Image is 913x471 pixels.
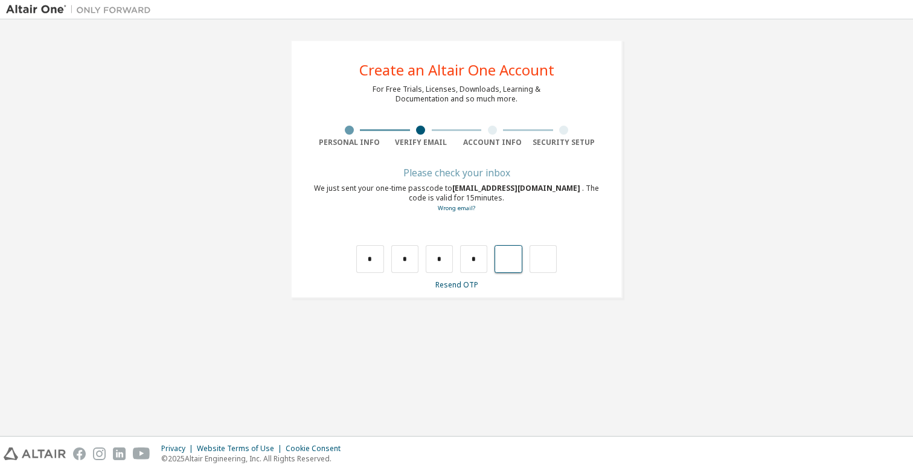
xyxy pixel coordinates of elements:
[313,169,600,176] div: Please check your inbox
[113,447,126,460] img: linkedin.svg
[93,447,106,460] img: instagram.svg
[133,447,150,460] img: youtube.svg
[438,204,475,212] a: Go back to the registration form
[197,444,286,453] div: Website Terms of Use
[286,444,348,453] div: Cookie Consent
[359,63,554,77] div: Create an Altair One Account
[528,138,600,147] div: Security Setup
[6,4,157,16] img: Altair One
[161,453,348,464] p: © 2025 Altair Engineering, Inc. All Rights Reserved.
[373,85,540,104] div: For Free Trials, Licenses, Downloads, Learning & Documentation and so much more.
[456,138,528,147] div: Account Info
[313,138,385,147] div: Personal Info
[161,444,197,453] div: Privacy
[4,447,66,460] img: altair_logo.svg
[452,183,582,193] span: [EMAIL_ADDRESS][DOMAIN_NAME]
[73,447,86,460] img: facebook.svg
[435,280,478,290] a: Resend OTP
[385,138,457,147] div: Verify Email
[313,184,600,213] div: We just sent your one-time passcode to . The code is valid for 15 minutes.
